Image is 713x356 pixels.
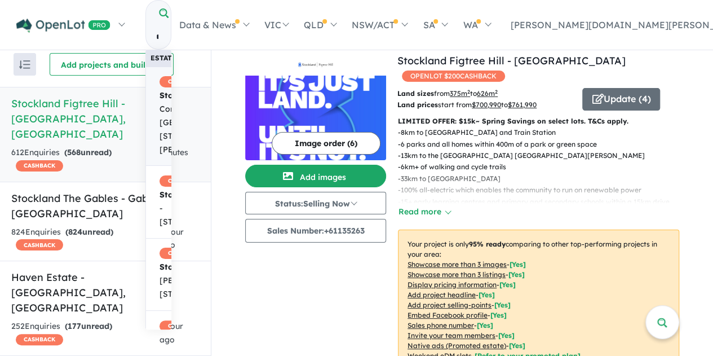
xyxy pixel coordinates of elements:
span: 1 hour ago [160,321,183,345]
a: Stockland Figtree Hill - [GEOGRAPHIC_DATA] [397,54,626,67]
strong: ( unread) [65,321,112,331]
img: Stockland Figtree Hill - Gilead [245,76,386,160]
u: Invite your team members [408,331,495,340]
h5: Stockland The Gables - Gables , [GEOGRAPHIC_DATA] [11,191,200,221]
span: CASHBACK [160,248,207,259]
span: [ Yes ] [510,260,526,269]
button: Status:Selling Now [245,192,386,214]
u: Display pricing information [408,280,497,289]
h5: Haven Estate - [GEOGRAPHIC_DATA] , [GEOGRAPHIC_DATA] [11,270,200,315]
u: $ 700,990 [472,100,501,109]
span: to [470,89,498,98]
span: CASHBACK [16,239,63,250]
b: 95 % ready [469,240,506,248]
div: 612 Enquir ies [11,146,147,173]
span: [GEOGRAPHIC_DATA][PERSON_NAME][STREET_ADDRESS] [160,248,289,301]
p: start from [397,99,574,111]
img: sort.svg [19,60,30,69]
span: [ Yes ] [508,270,525,279]
a: Data & News [171,5,256,45]
h5: Stockland Figtree Hill - [GEOGRAPHIC_DATA] , [GEOGRAPHIC_DATA] [11,96,200,142]
b: Land prices [397,100,438,109]
span: CASHBACK [160,320,207,332]
span: to [501,100,537,109]
button: Update (4) [582,88,660,111]
a: VIC [256,5,296,45]
b: Estates [150,54,181,62]
u: 626 m [477,89,498,98]
span: CASHBACK [160,76,207,87]
span: [Yes] [509,341,525,350]
u: Add project headline [408,291,476,299]
u: Add project selling-points [408,301,491,309]
p: - 6 parks and all homes within 400m of a park or green space [398,139,688,150]
span: [ Yes ] [477,321,493,329]
button: Add projects and builders [50,53,174,76]
span: Wildflower - Corner [GEOGRAPHIC_DATA][STREET_ADDRESS][PERSON_NAME] [160,76,248,157]
span: 824 [68,227,82,237]
button: Image order (6) [272,132,380,155]
sup: 2 [467,89,470,95]
span: CASHBACK [16,334,63,345]
span: [ Yes ] [490,311,507,319]
span: 177 [68,321,81,331]
u: Showcase more than 3 images [408,260,507,269]
a: Stockland Figtree Hill - Gilead LogoStockland Figtree Hill - Gilead [245,53,386,160]
a: WA [455,5,498,45]
p: - 33km to [GEOGRAPHIC_DATA] [398,173,688,184]
strong: Stockland [160,90,200,100]
p: LIMITED OFFER: $15k~ Spring Savings on select lots. T&Cs apply. [398,116,679,127]
u: Sales phone number [408,321,474,329]
input: Try estate name, suburb, builder or developer [146,25,169,49]
p: - 100% all-electric which enables the community to run on renewable power [398,184,688,196]
a: NSW/ACT [344,5,415,45]
p: - 8km to [GEOGRAPHIC_DATA] and Train Station [398,127,688,138]
u: $ 761,990 [508,100,537,109]
span: OPENLOT $ 200 CASHBACK [402,71,505,82]
div: 824 Enquir ies [11,226,160,253]
u: Showcase more than 3 listings [408,270,506,279]
button: Add images [245,165,386,187]
p: - 6km+ of walking and cycle trails [398,161,688,173]
button: Sales Number:+61135263 [245,219,386,243]
a: SA [415,5,455,45]
button: Read more [398,205,451,218]
u: 375 m [450,89,470,98]
a: CASHBACK StocklandWildflower - Corner [GEOGRAPHIC_DATA][STREET_ADDRESS][PERSON_NAME] [145,67,174,166]
span: 1 hour ago [160,227,184,250]
u: Embed Facebook profile [408,311,488,319]
img: Stockland Figtree Hill - Gilead Logo [250,58,382,71]
b: Land sizes [397,89,434,98]
a: QLD [296,5,344,45]
p: from [397,88,574,99]
span: [ Yes ] [479,291,495,299]
p: - 15+ early learning centres and primary and secondary schools within a 15km drive [398,196,688,208]
span: [ Yes ] [494,301,511,309]
span: CASHBACK [160,175,207,187]
span: CASHBACK [16,160,63,172]
u: Native ads (Promoted estate) [408,341,506,350]
strong: Stockland [160,262,200,272]
span: Shoreline - [STREET_ADDRESS] [160,175,240,228]
span: [ Yes ] [499,280,516,289]
span: 568 [67,147,81,157]
div: 252 Enquir ies [11,320,160,347]
a: CASHBACK StocklandShoreline - [STREET_ADDRESS] [145,165,174,238]
a: CASHBACK Stockland[GEOGRAPHIC_DATA][PERSON_NAME][STREET_ADDRESS] [145,238,174,311]
span: [ Yes ] [498,331,515,340]
strong: ( unread) [65,227,113,237]
strong: ( unread) [64,147,112,157]
p: - 13km to the [GEOGRAPHIC_DATA] [GEOGRAPHIC_DATA][PERSON_NAME] [398,150,688,161]
sup: 2 [495,89,498,95]
img: Openlot PRO Logo White [16,19,110,33]
strong: Stockland [160,190,200,200]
